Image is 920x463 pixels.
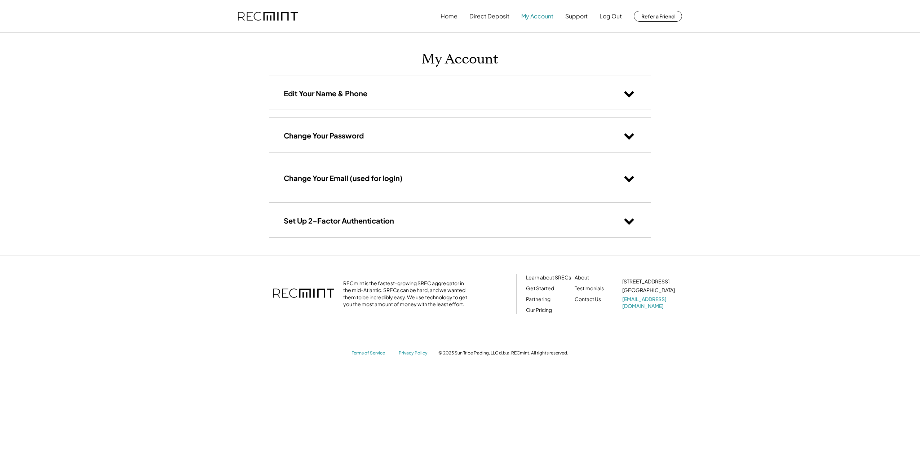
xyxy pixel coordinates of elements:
a: Testimonials [575,285,604,292]
h3: Set Up 2-Factor Authentication [284,216,394,225]
button: Support [565,9,588,23]
a: [EMAIL_ADDRESS][DOMAIN_NAME] [622,296,676,310]
div: [GEOGRAPHIC_DATA] [622,287,675,294]
div: RECmint is the fastest-growing SREC aggregator in the mid-Atlantic. SRECs can be hard, and we wan... [343,280,471,308]
button: Home [441,9,457,23]
h3: Edit Your Name & Phone [284,89,367,98]
img: recmint-logotype%403x.png [238,12,298,21]
a: Learn about SRECs [526,274,571,281]
h3: Change Your Password [284,131,364,140]
div: [STREET_ADDRESS] [622,278,669,285]
h1: My Account [421,51,499,68]
button: Direct Deposit [469,9,509,23]
button: Log Out [600,9,622,23]
img: recmint-logotype%403x.png [273,281,334,307]
div: © 2025 Sun Tribe Trading, LLC d.b.a. RECmint. All rights reserved. [438,350,568,356]
a: Partnering [526,296,550,303]
a: Privacy Policy [399,350,431,356]
a: Contact Us [575,296,601,303]
a: Terms of Service [352,350,392,356]
a: About [575,274,589,281]
a: Our Pricing [526,307,552,314]
h3: Change Your Email (used for login) [284,173,403,183]
a: Get Started [526,285,554,292]
button: Refer a Friend [634,11,682,22]
button: My Account [521,9,553,23]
